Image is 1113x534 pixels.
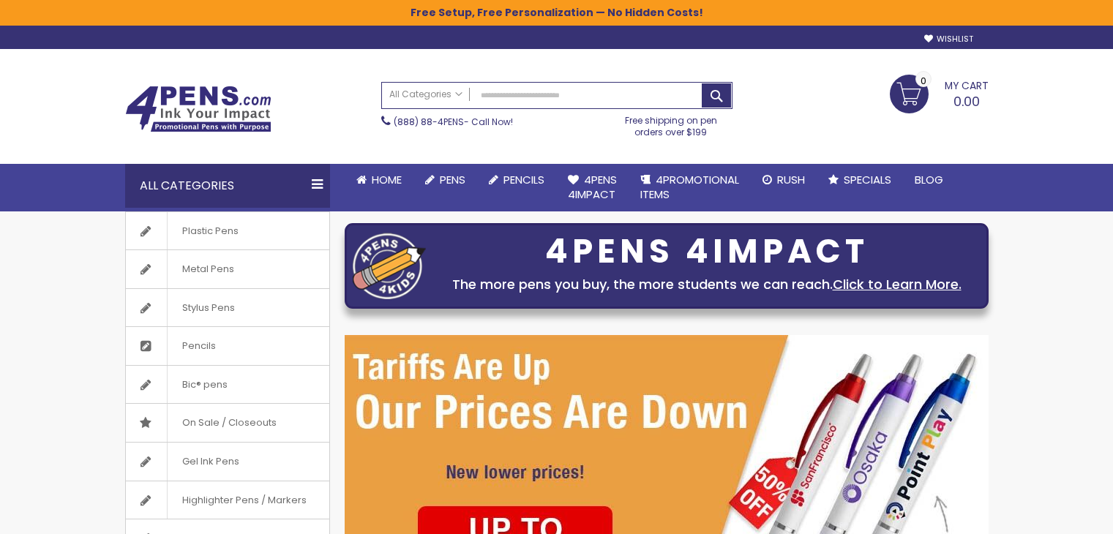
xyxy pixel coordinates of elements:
span: Gel Ink Pens [167,443,254,481]
img: 4Pens Custom Pens and Promotional Products [125,86,271,132]
a: Pencils [126,327,329,365]
a: 4Pens4impact [556,164,629,211]
a: Click to Learn More. [833,275,962,293]
a: Blog [903,164,955,196]
a: Wishlist [924,34,973,45]
div: Free shipping on pen orders over $199 [610,109,732,138]
div: All Categories [125,164,330,208]
span: 0.00 [953,92,980,110]
span: Pencils [167,327,231,365]
a: Home [345,164,413,196]
span: All Categories [389,89,462,100]
a: Specials [817,164,903,196]
img: four_pen_logo.png [353,233,426,299]
div: The more pens you buy, the more students we can reach. [433,274,981,295]
a: Plastic Pens [126,212,329,250]
span: Specials [844,172,891,187]
span: Rush [777,172,805,187]
a: Bic® pens [126,366,329,404]
a: Stylus Pens [126,289,329,327]
a: 0.00 0 [890,75,989,111]
span: 4Pens 4impact [568,172,617,202]
span: Stylus Pens [167,289,250,327]
span: Pens [440,172,465,187]
a: Pens [413,164,477,196]
a: Metal Pens [126,250,329,288]
span: Highlighter Pens / Markers [167,481,321,519]
span: On Sale / Closeouts [167,404,291,442]
a: (888) 88-4PENS [394,116,464,128]
span: Metal Pens [167,250,249,288]
span: Bic® pens [167,366,242,404]
a: All Categories [382,83,470,107]
span: Pencils [503,172,544,187]
span: Home [372,172,402,187]
a: 4PROMOTIONALITEMS [629,164,751,211]
span: Blog [915,172,943,187]
span: Plastic Pens [167,212,253,250]
div: 4PENS 4IMPACT [433,236,981,267]
span: 4PROMOTIONAL ITEMS [640,172,739,202]
span: - Call Now! [394,116,513,128]
a: Gel Ink Pens [126,443,329,481]
a: Highlighter Pens / Markers [126,481,329,519]
a: Pencils [477,164,556,196]
a: On Sale / Closeouts [126,404,329,442]
a: Rush [751,164,817,196]
span: 0 [921,74,926,88]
